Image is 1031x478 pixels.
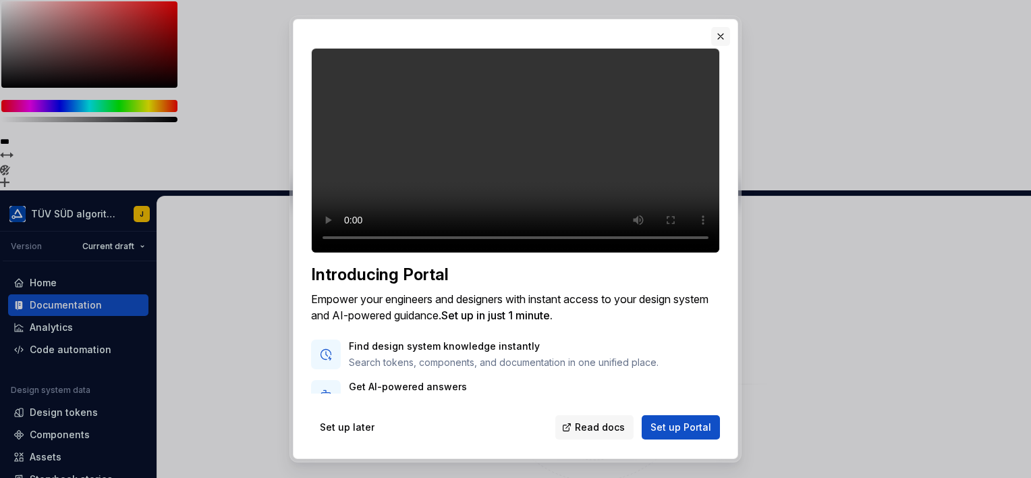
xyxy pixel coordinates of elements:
button: Set up later [311,415,383,440]
div: Empower your engineers and designers with instant access to your design system and AI-powered gui... [311,291,720,323]
span: Read docs [575,421,625,434]
button: Set up Portal [642,415,720,440]
p: Find design system knowledge instantly [349,340,659,353]
p: Search tokens, components, and documentation in one unified place. [349,356,659,369]
span: Set up in just 1 minute. [441,309,553,322]
span: Set up later [320,421,374,434]
span: Set up Portal [650,421,711,434]
p: Get AI-powered answers [349,380,667,394]
a: Read docs [555,415,634,440]
div: Introducing Portal [311,264,720,286]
